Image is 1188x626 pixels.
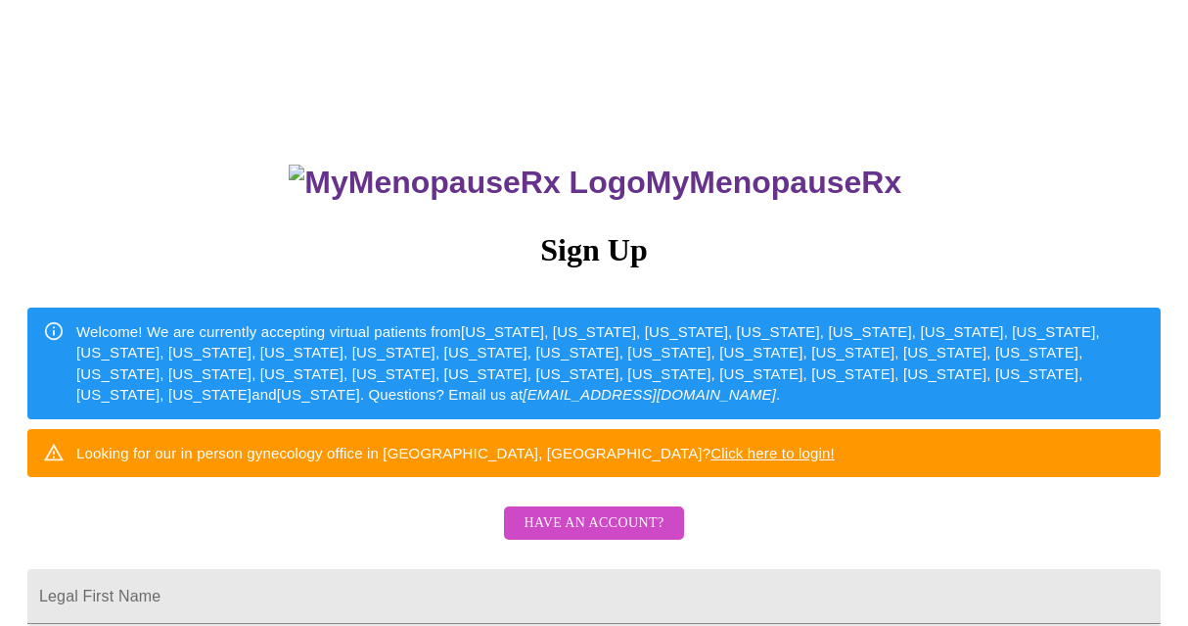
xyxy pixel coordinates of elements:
h3: MyMenopauseRx [30,165,1162,201]
a: Have an account? [499,528,688,545]
button: Have an account? [504,506,683,541]
div: Looking for our in person gynecology office in [GEOGRAPHIC_DATA], [GEOGRAPHIC_DATA]? [76,435,835,471]
img: MyMenopauseRx Logo [289,165,645,201]
div: Welcome! We are currently accepting virtual patients from [US_STATE], [US_STATE], [US_STATE], [US... [76,313,1145,413]
a: Click here to login! [710,445,835,461]
h3: Sign Up [27,232,1161,268]
em: [EMAIL_ADDRESS][DOMAIN_NAME] [523,386,776,403]
span: Have an account? [524,511,663,536]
